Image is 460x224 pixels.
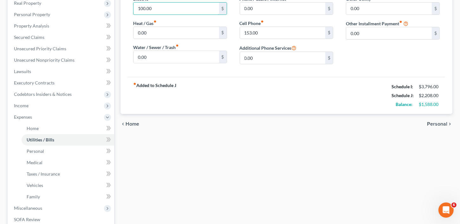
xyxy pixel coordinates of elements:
span: Executory Contracts [14,80,55,85]
div: $ [219,3,227,15]
a: Unsecured Nonpriority Claims [9,54,114,66]
strong: Added to Schedule J [133,82,176,109]
strong: Schedule J: [392,93,414,98]
a: Home [22,123,114,134]
div: $ [219,27,227,39]
a: Unsecured Priority Claims [9,43,114,54]
label: Additional Phone Services [240,44,297,52]
i: chevron_left [120,121,126,127]
input: -- [133,51,219,63]
input: -- [240,27,326,39]
span: Medical [27,160,42,165]
i: fiber_manual_record [133,82,136,85]
i: chevron_right [447,121,452,127]
a: Vehicles [22,180,114,191]
span: Property Analysis [14,23,49,28]
i: fiber_manual_record [153,20,157,23]
span: Home [27,126,39,131]
span: SOFA Review [14,217,40,222]
strong: Schedule I: [392,84,413,89]
span: Codebtors Insiders & Notices [14,91,72,97]
a: Executory Contracts [9,77,114,89]
input: -- [240,52,326,64]
input: -- [346,27,432,39]
span: Home [126,121,139,127]
span: Unsecured Priority Claims [14,46,66,51]
label: Cell Phone [240,20,264,27]
a: Utilities / Bills [22,134,114,146]
button: chevron_left Home [120,121,139,127]
span: Unsecured Nonpriority Claims [14,57,75,63]
a: Property Analysis [9,20,114,32]
a: Taxes / Insurance [22,168,114,180]
i: fiber_manual_record [399,20,402,23]
span: Utilities / Bills [27,137,54,142]
input: -- [346,3,432,15]
span: Taxes / Insurance [27,171,60,177]
label: Other Installment Payment [346,20,402,27]
strong: Balance: [396,102,412,107]
button: Personal chevron_right [427,121,452,127]
div: $ [219,51,227,63]
a: Medical [22,157,114,168]
div: $ [432,27,439,39]
div: $ [325,52,333,64]
span: Lawsuits [14,69,31,74]
div: $2,208.00 [419,92,440,99]
span: Expenses [14,114,32,120]
span: Personal [427,121,447,127]
div: $3,796.00 [419,84,440,90]
div: $ [325,27,333,39]
span: Real Property [14,0,41,6]
i: fiber_manual_record [261,20,264,23]
label: Water / Sewer / Trash [133,44,179,51]
a: Secured Claims [9,32,114,43]
input: -- [133,3,219,15]
span: Secured Claims [14,34,44,40]
div: $1,588.00 [419,101,440,108]
span: Income [14,103,29,108]
a: Lawsuits [9,66,114,77]
input: -- [133,27,219,39]
span: 6 [451,202,457,208]
i: fiber_manual_record [176,44,179,47]
a: Personal [22,146,114,157]
a: Family [22,191,114,202]
label: Heat / Gas [133,20,157,27]
span: Vehicles [27,183,43,188]
iframe: Intercom live chat [438,202,454,218]
div: $ [432,3,439,15]
span: Personal Property [14,12,50,17]
span: Miscellaneous [14,205,42,211]
div: $ [325,3,333,15]
span: Family [27,194,40,199]
span: Personal [27,148,44,154]
input: -- [240,3,326,15]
